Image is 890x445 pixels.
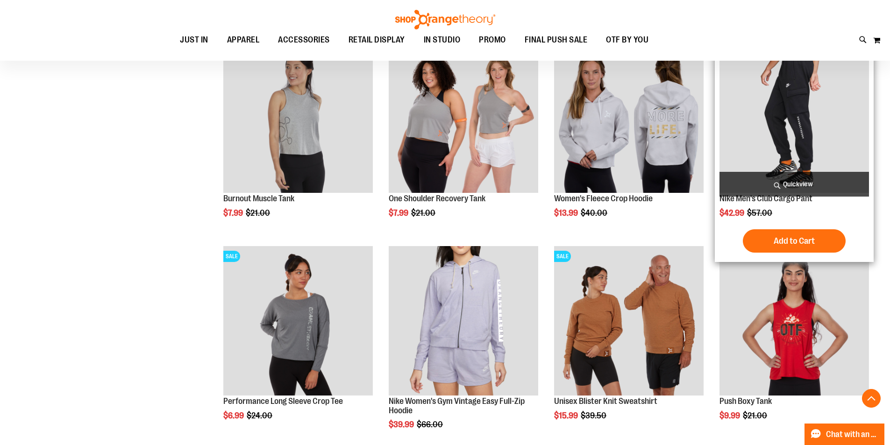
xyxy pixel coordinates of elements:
[417,420,444,429] span: $66.00
[719,396,772,406] a: Push Boxy Tank
[278,29,330,50] span: ACCESSORIES
[223,194,294,203] a: Burnout Muscle Tank
[389,194,485,203] a: One Shoulder Recovery Tank
[554,43,704,194] a: Product image for Womens Fleece Crop Hoodie
[223,208,244,218] span: $7.99
[411,208,437,218] span: $21.00
[554,396,657,406] a: Unisex Blister Knit Sweatshirt
[389,396,525,415] a: Nike Women's Gym Vintage Easy Full-Zip Hoodie
[549,241,708,444] div: product
[581,208,609,218] span: $40.00
[384,39,543,241] div: product
[424,29,461,50] span: IN STUDIO
[719,411,741,420] span: $9.99
[554,43,704,193] img: Product image for Womens Fleece Crop Hoodie
[223,43,373,194] a: Product image for Burnout Muscle Tank
[223,246,373,396] img: Product image for Performance Long Sleeve Crop Tee
[862,389,881,408] button: Back To Top
[223,251,240,262] span: SALE
[223,43,373,193] img: Product image for Burnout Muscle Tank
[719,43,869,193] img: Product image for Nike Mens Club Cargo Pant
[554,208,579,218] span: $13.99
[826,430,879,439] span: Chat with an Expert
[479,29,506,50] span: PROMO
[554,194,653,203] a: Women's Fleece Crop Hoodie
[223,246,373,397] a: Product image for Performance Long Sleeve Crop TeeSALE
[554,246,704,397] a: Product image for Unisex Blister Knit SweatshirtSALE
[223,396,343,406] a: Performance Long Sleeve Crop Tee
[389,246,538,397] a: Product image for Nike Gym Vintage Easy Full Zip Hoodie
[747,208,774,218] span: $57.00
[223,411,245,420] span: $6.99
[525,29,588,50] span: FINAL PUSH SALE
[246,208,271,218] span: $21.00
[719,246,869,397] a: Product image for Push Boxy TankSALE
[554,411,579,420] span: $15.99
[349,29,405,50] span: RETAIL DISPLAY
[389,208,410,218] span: $7.99
[180,29,208,50] span: JUST IN
[743,229,846,253] button: Add to Cart
[389,246,538,396] img: Product image for Nike Gym Vintage Easy Full Zip Hoodie
[389,43,538,193] img: Main view of One Shoulder Recovery Tank
[219,39,377,241] div: product
[389,420,415,429] span: $39.99
[554,246,704,396] img: Product image for Unisex Blister Knit Sweatshirt
[219,241,377,444] div: product
[719,194,812,203] a: Nike Men's Club Cargo Pant
[394,10,497,29] img: Shop Orangetheory
[743,411,769,420] span: $21.00
[715,39,874,262] div: product
[719,246,869,396] img: Product image for Push Boxy Tank
[247,411,274,420] span: $24.00
[389,43,538,194] a: Main view of One Shoulder Recovery TankSALE
[581,411,608,420] span: $39.50
[719,208,746,218] span: $42.99
[227,29,260,50] span: APPAREL
[719,43,869,194] a: Product image for Nike Mens Club Cargo Pant
[805,424,885,445] button: Chat with an Expert
[719,172,869,197] a: Quickview
[554,251,571,262] span: SALE
[715,241,874,444] div: product
[774,236,815,246] span: Add to Cart
[606,29,648,50] span: OTF BY YOU
[549,39,708,241] div: product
